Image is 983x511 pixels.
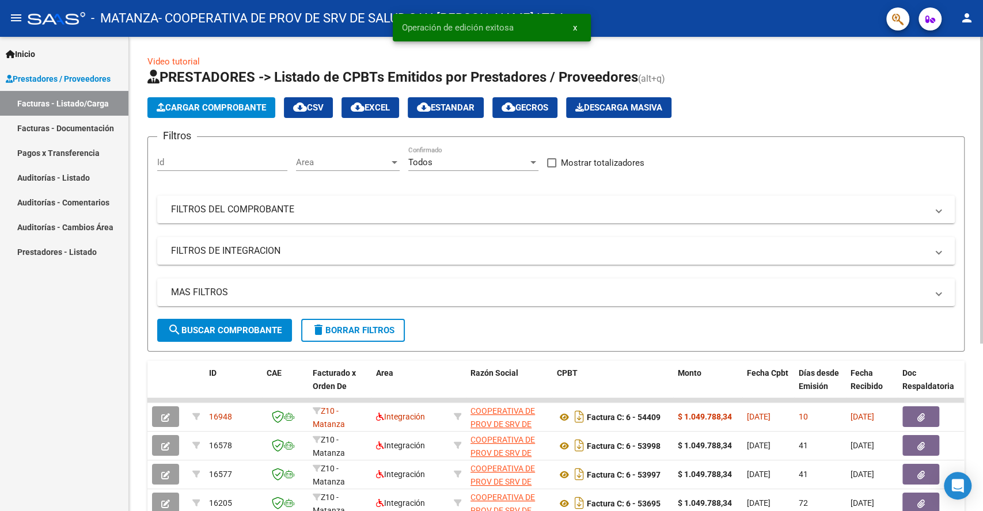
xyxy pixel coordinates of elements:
button: Gecros [492,97,557,118]
span: CPBT [557,368,578,377]
button: Buscar Comprobante [157,319,292,342]
span: COOPERATIVA DE PROV DE SRV DE SALUD SAN [PERSON_NAME] LTDA [470,435,535,497]
span: CAE [267,368,282,377]
span: Borrar Filtros [312,325,394,335]
div: Open Intercom Messenger [944,472,971,499]
span: Z10 - Matanza [313,406,345,429]
span: Estandar [417,102,475,113]
datatable-header-cell: Fecha Cpbt [742,361,794,411]
button: Borrar Filtros [301,319,405,342]
button: CSV [284,97,333,118]
span: 41 [799,441,808,450]
strong: $ 1.049.788,34 [678,412,732,421]
datatable-header-cell: Monto [673,361,742,411]
span: Días desde Emisión [799,368,839,391]
span: [DATE] [851,470,874,479]
mat-icon: cloud_download [293,100,307,114]
span: Gecros [502,102,548,113]
span: 10 [799,412,808,421]
span: Monto [678,368,701,377]
strong: $ 1.049.788,34 [678,470,732,479]
button: EXCEL [341,97,399,118]
strong: Factura C: 6 - 53997 [587,470,661,479]
i: Descargar documento [572,465,587,483]
span: Razón Social [470,368,518,377]
strong: $ 1.049.788,34 [678,441,732,450]
span: Integración [376,441,425,450]
span: Integración [376,470,425,479]
datatable-header-cell: CAE [262,361,308,411]
mat-icon: delete [312,323,325,337]
span: COOPERATIVA DE PROV DE SRV DE SALUD SAN [PERSON_NAME] LTDA [470,406,535,468]
span: 16205 [209,498,232,508]
span: Mostrar totalizadores [561,156,644,170]
span: - MATANZA [91,6,158,31]
span: [DATE] [851,412,874,421]
span: Z10 - Matanza [313,464,345,486]
span: (alt+q) [638,73,665,84]
strong: Factura C: 6 - 53998 [587,441,661,451]
mat-icon: search [168,323,181,337]
span: [DATE] [747,498,771,508]
datatable-header-cell: ID [204,361,262,411]
span: 41 [799,470,808,479]
mat-expansion-panel-header: MAS FILTROS [157,279,955,306]
strong: Factura C: 6 - 53695 [587,499,661,508]
span: Inicio [6,48,35,60]
span: Integración [376,498,425,508]
span: [DATE] [851,498,874,508]
mat-expansion-panel-header: FILTROS DEL COMPROBANTE [157,196,955,223]
button: Descarga Masiva [566,97,671,118]
span: Area [296,157,389,167]
mat-panel-title: MAS FILTROS [171,286,927,299]
span: Todos [408,157,432,167]
i: Descargar documento [572,436,587,455]
mat-icon: person [960,11,974,25]
div: 30662426314 [470,462,548,486]
span: [DATE] [747,441,771,450]
span: Integración [376,412,425,421]
span: [DATE] [747,412,771,421]
span: CSV [293,102,324,113]
datatable-header-cell: Fecha Recibido [846,361,898,411]
span: ID [209,368,217,377]
a: Video tutorial [147,56,200,67]
span: Cargar Comprobante [157,102,266,113]
datatable-header-cell: Días desde Emisión [794,361,846,411]
span: Area [376,368,393,377]
mat-expansion-panel-header: FILTROS DE INTEGRACION [157,237,955,265]
div: 30662426314 [470,433,548,457]
span: EXCEL [351,102,390,113]
strong: $ 1.049.788,34 [678,498,732,508]
span: Descarga Masiva [575,102,662,113]
span: Operación de edición exitosa [402,22,514,33]
datatable-header-cell: Area [371,361,449,411]
div: 30662426314 [470,405,548,429]
span: - COOPERATIVA DE PROV DE SRV DE SALUD SAN [PERSON_NAME] LTDA [158,6,565,31]
span: 16948 [209,412,232,421]
button: Cargar Comprobante [147,97,275,118]
span: Fecha Cpbt [747,368,788,377]
span: Facturado x Orden De [313,368,356,391]
mat-icon: menu [9,11,23,25]
span: 16577 [209,470,232,479]
mat-icon: cloud_download [502,100,515,114]
datatable-header-cell: Razón Social [466,361,552,411]
app-download-masive: Descarga masiva de comprobantes (adjuntos) [566,97,671,118]
button: Estandar [408,97,484,118]
datatable-header-cell: Doc Respaldatoria [898,361,967,411]
span: PRESTADORES -> Listado de CPBTs Emitidos por Prestadores / Proveedores [147,69,638,85]
span: Fecha Recibido [851,368,883,391]
mat-panel-title: FILTROS DE INTEGRACION [171,245,927,257]
span: Doc Respaldatoria [902,368,954,391]
span: Prestadores / Proveedores [6,73,111,85]
strong: Factura C: 6 - 54409 [587,413,661,422]
span: Buscar Comprobante [168,325,282,335]
i: Descargar documento [572,407,587,426]
datatable-header-cell: Facturado x Orden De [308,361,371,411]
span: x [573,22,577,33]
h3: Filtros [157,128,197,144]
mat-panel-title: FILTROS DEL COMPROBANTE [171,203,927,216]
span: 16578 [209,441,232,450]
span: Z10 - Matanza [313,435,345,457]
